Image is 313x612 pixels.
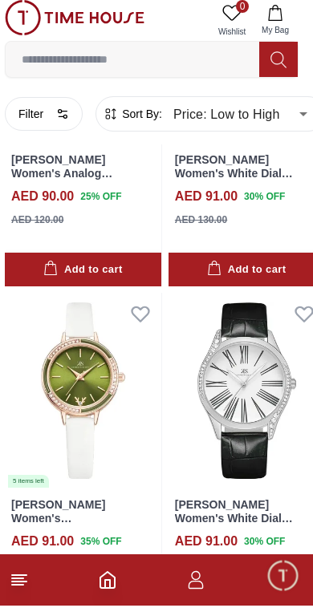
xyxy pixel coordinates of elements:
[175,160,303,213] a: [PERSON_NAME] Women's White Dial Analog Watch - K22525-SLDW
[5,259,161,294] button: Add to cart
[175,193,238,213] h4: AED 91.00
[103,112,162,128] button: Sort By:
[5,6,144,42] img: ...
[255,30,295,43] span: My Bag
[5,299,161,495] img: Kenneth Scott Women's O.Green Dial Analog Watch - K23511-RLWH
[244,541,285,555] span: 30 % OFF
[5,103,83,137] button: Filter
[207,267,286,286] div: Add to cart
[80,541,121,555] span: 35 % OFF
[236,6,249,19] span: 0
[11,160,134,226] a: [PERSON_NAME] Women's Analog [PERSON_NAME] Gold Highlight Dial Watch - K25504-SBSWK
[175,219,227,233] div: AED 130.00
[11,193,74,213] h4: AED 90.00
[80,196,121,210] span: 25 % OFF
[244,196,285,210] span: 30 % OFF
[266,565,301,600] div: Chat Widget
[175,505,303,557] a: [PERSON_NAME] Women's White Dial Analog Watch - K23534-SLBS
[43,267,122,286] div: Add to cart
[11,219,63,233] div: AED 120.00
[212,32,252,44] span: Wishlist
[175,538,238,557] h4: AED 91.00
[5,299,161,495] a: Kenneth Scott Women's O.Green Dial Analog Watch - K23511-RLWH5 items left
[252,6,299,47] button: My Bag
[212,6,252,47] a: 0Wishlist
[119,112,162,128] span: Sort By:
[8,481,49,494] div: 5 items left
[11,505,139,571] a: [PERSON_NAME] Women's [DOMAIN_NAME] Dial Analog Watch - K23511-RLWH
[98,577,117,596] a: Home
[11,538,74,557] h4: AED 91.00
